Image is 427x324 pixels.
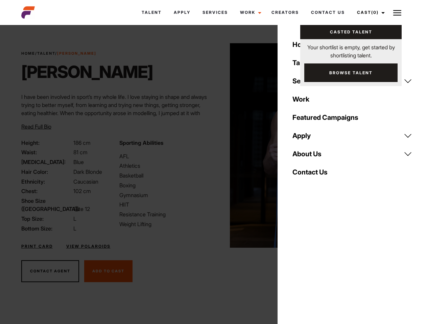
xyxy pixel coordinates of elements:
[21,243,53,249] a: Print Card
[168,3,196,22] a: Apply
[21,215,72,223] span: Top Size:
[351,3,389,22] a: Cast(0)
[119,191,209,199] li: Gymnasium
[73,206,90,212] span: Size 12
[21,62,153,82] h1: [PERSON_NAME]
[84,260,133,282] button: Add To Cast
[288,72,416,90] a: Services
[288,163,416,181] a: Contact Us
[21,187,72,195] span: Chest:
[288,35,416,54] a: Home
[305,3,351,22] a: Contact Us
[73,149,88,156] span: 81 cm
[288,90,416,108] a: Work
[119,171,209,180] li: Basketball
[21,123,51,131] button: Read Full Bio
[300,25,402,39] a: Casted Talent
[136,3,168,22] a: Talent
[393,9,401,17] img: Burger icon
[288,54,416,72] a: Talent
[37,51,55,56] a: Talent
[73,159,84,165] span: Blue
[21,158,72,166] span: [MEDICAL_DATA]:
[21,168,72,176] span: Hair Color:
[21,6,35,19] img: cropped-aefm-brand-fav-22-square.png
[234,3,265,22] a: Work
[21,148,72,156] span: Waist:
[119,162,209,170] li: Athletics
[21,51,35,56] a: Home
[300,39,402,59] p: Your shortlist is empty, get started by shortlisting talent.
[119,181,209,189] li: Boxing
[21,139,72,147] span: Height:
[21,93,210,158] p: I have been involved in sport’s my whole life. I love staying in shape and always trying to bette...
[288,108,416,127] a: Featured Campaigns
[21,178,72,186] span: Ethnicity:
[21,260,79,282] button: Contact Agent
[66,243,111,249] a: View Polaroids
[119,139,163,146] strong: Sporting Abilities
[21,51,96,56] span: / /
[92,269,124,273] span: Add To Cast
[73,168,102,175] span: Dark Blonde
[304,63,398,82] a: Browse Talent
[196,3,234,22] a: Services
[288,145,416,163] a: About Us
[265,3,305,22] a: Creators
[73,225,76,232] span: L
[288,127,416,145] a: Apply
[119,220,209,228] li: Weight Lifting
[57,51,96,56] strong: [PERSON_NAME]
[73,139,91,146] span: 186 cm
[119,200,209,209] li: HIIT
[21,197,72,213] span: Shoe Size ([GEOGRAPHIC_DATA]):
[119,152,209,160] li: AFL
[73,178,98,185] span: Caucasian
[21,224,72,233] span: Bottom Size:
[21,123,51,130] span: Read Full Bio
[119,210,209,218] li: Resistance Training
[73,215,76,222] span: L
[371,10,379,15] span: (0)
[73,188,91,194] span: 102 cm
